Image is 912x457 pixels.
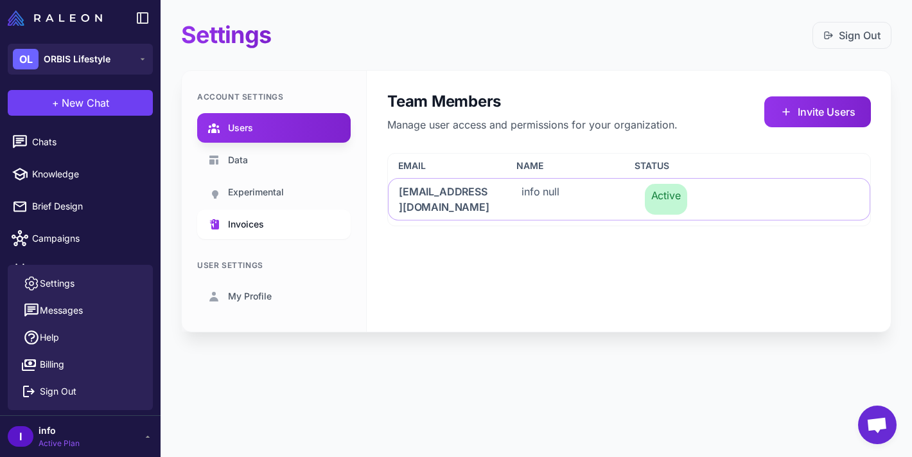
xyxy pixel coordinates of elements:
[8,44,153,75] button: OLORBIS Lifestyle
[13,378,148,405] button: Sign Out
[40,276,75,291] span: Settings
[40,384,76,399] span: Sign Out
[398,159,426,173] span: Email
[40,330,59,345] span: Help
[197,91,351,103] div: Account Settings
[8,90,153,116] button: +New Chat
[197,210,351,239] a: Invoices
[228,217,264,231] span: Invoices
[197,145,351,175] a: Data
[764,96,871,127] button: Invite Users
[858,406,897,444] div: Aprire la chat
[5,257,155,284] a: Calendar
[39,424,80,438] span: info
[40,357,64,372] span: Billing
[8,10,102,26] img: Raleon Logo
[32,264,145,278] span: Calendar
[52,95,59,111] span: +
[8,10,107,26] a: Raleon Logo
[13,297,148,324] button: Messages
[635,159,669,173] span: Status
[13,324,148,351] a: Help
[399,184,491,215] span: [EMAIL_ADDRESS][DOMAIN_NAME]
[5,129,155,156] a: Chats
[5,225,155,252] a: Campaigns
[197,113,351,143] a: Users
[32,135,145,149] span: Chats
[228,185,284,199] span: Experimental
[197,177,351,207] a: Experimental
[522,184,559,215] span: info null
[62,95,109,111] span: New Chat
[44,52,110,66] span: ORBIS Lifestyle
[388,178,870,220] div: [EMAIL_ADDRESS][DOMAIN_NAME]info nullActive
[39,438,80,449] span: Active Plan
[387,91,678,112] h2: Team Members
[32,167,145,181] span: Knowledge
[228,289,272,303] span: My Profile
[8,426,33,447] div: I
[197,282,351,311] a: My Profile
[181,21,271,49] h1: Settings
[13,49,39,69] div: OL
[197,260,351,271] div: User Settings
[387,117,678,132] p: Manage user access and permissions for your organization.
[228,121,253,135] span: Users
[823,28,881,43] a: Sign Out
[5,161,155,188] a: Knowledge
[645,184,687,215] span: Active
[812,22,891,49] button: Sign Out
[32,199,145,213] span: Brief Design
[5,193,155,220] a: Brief Design
[228,153,248,167] span: Data
[32,231,145,246] span: Campaigns
[516,159,543,173] span: Name
[40,303,83,318] span: Messages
